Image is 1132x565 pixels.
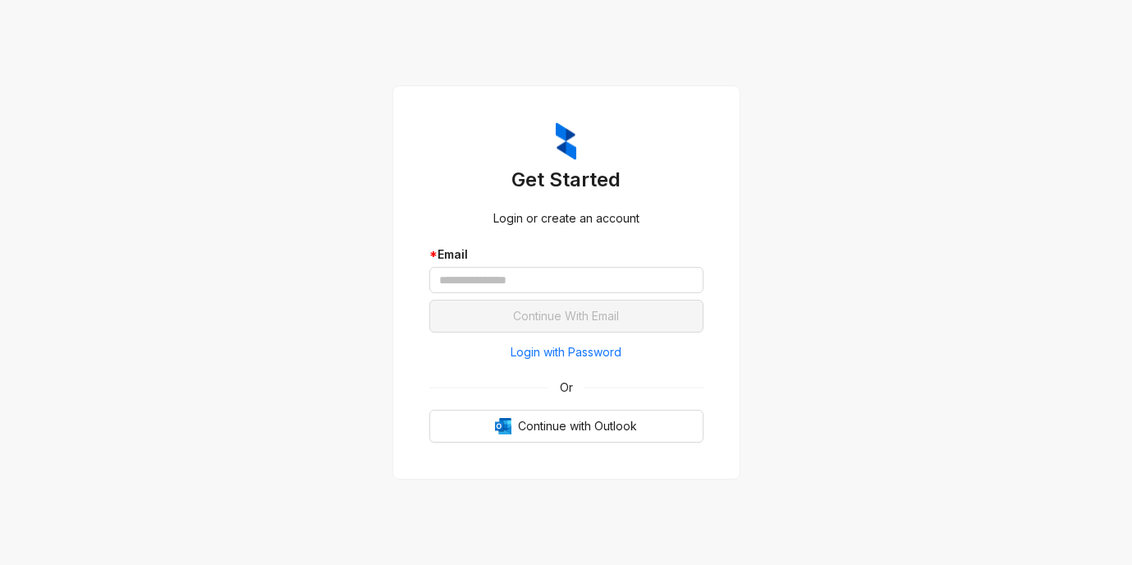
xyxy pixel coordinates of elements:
[429,246,703,264] div: Email
[495,418,511,434] img: Outlook
[548,379,584,397] span: Or
[518,417,637,435] span: Continue with Outlook
[429,209,703,227] div: Login or create an account
[556,122,576,160] img: ZumaIcon
[429,167,703,193] h3: Get Started
[429,339,703,365] button: Login with Password
[429,300,703,333] button: Continue With Email
[429,410,703,443] button: OutlookContinue with Outlook
[511,343,621,361] span: Login with Password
